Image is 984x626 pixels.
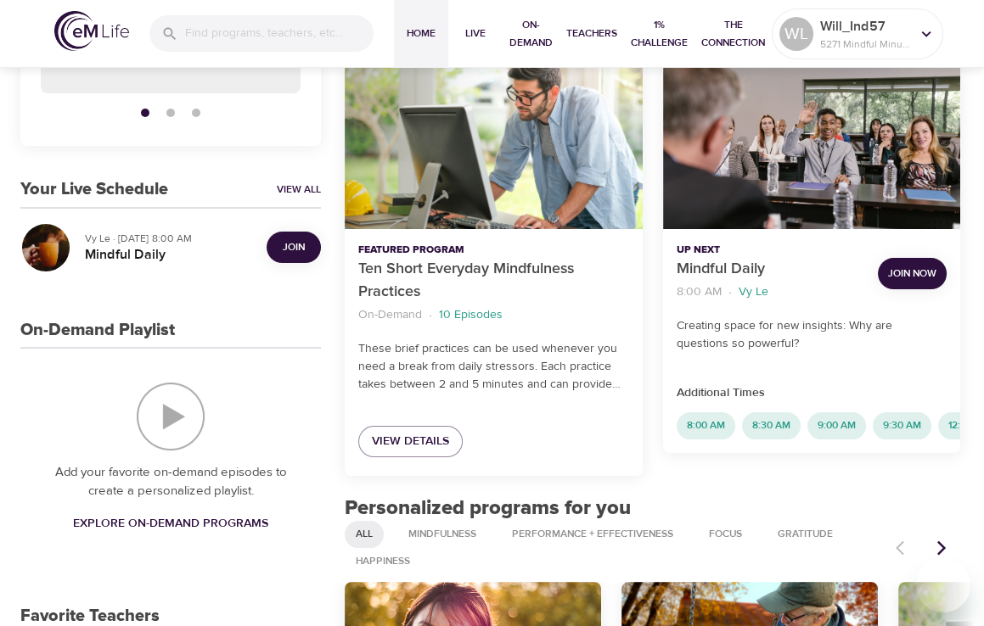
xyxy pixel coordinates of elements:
[677,317,947,353] p: Creating space for new insights: Why are questions so powerful?
[346,554,420,568] span: Happiness
[631,16,688,52] span: 1% Challenge
[358,340,628,394] p: These brief practices can be used whenever you need a break from daily stressors. Each practice t...
[566,25,617,42] span: Teachers
[888,265,936,282] span: Join Now
[20,180,168,199] h3: Your Live Schedule
[277,182,321,197] a: View All
[358,306,422,324] p: On-Demand
[768,527,843,541] span: Gratitude
[878,258,947,289] button: Join Now
[677,418,735,433] span: 8:00 AM
[923,529,960,567] button: Next items
[358,426,463,457] a: View Details
[267,232,321,263] button: Join
[54,11,129,51] img: logo
[807,418,866,433] span: 9:00 AM
[677,283,722,301] p: 8:00 AM
[742,418,801,433] span: 8:30 AM
[873,418,931,433] span: 9:30 AM
[779,17,813,51] div: WL
[739,283,768,301] p: Vy Le
[677,258,864,281] p: Mindful Daily
[345,548,421,575] div: Happiness
[502,527,683,541] span: Performance + Effectiveness
[677,281,864,304] nav: breadcrumb
[346,527,383,541] span: All
[358,258,628,304] p: Ten Short Everyday Mindfulness Practices
[698,521,753,548] div: Focus
[767,521,844,548] div: Gratitude
[916,558,970,612] iframe: Button to launch messaging window
[345,62,642,229] button: Ten Short Everyday Mindfulness Practices
[455,25,496,42] span: Live
[677,243,864,258] p: Up Next
[728,281,732,304] li: ·
[701,16,765,52] span: The Connection
[358,304,628,327] nav: breadcrumb
[501,521,684,548] div: Performance + Effectiveness
[742,412,801,439] div: 8:30 AM
[820,36,910,52] p: 5271 Mindful Minutes
[54,463,287,501] p: Add your favorite on-demand episodes to create a personalized playlist.
[439,306,503,324] p: 10 Episodes
[677,412,735,439] div: 8:00 AM
[372,431,449,452] span: View Details
[398,527,486,541] span: Mindfulness
[807,412,866,439] div: 9:00 AM
[677,384,947,402] p: Additional Times
[20,606,160,626] h3: Favorite Teachers
[85,246,253,264] h5: Mindful Daily
[873,412,931,439] div: 9:30 AM
[137,383,205,450] img: On-Demand Playlist
[820,16,910,36] p: Will_Ind57
[73,513,268,534] span: Explore On-Demand Programs
[185,15,374,52] input: Find programs, teachers, etc...
[345,496,960,521] h2: Personalized programs for you
[509,16,553,52] span: On-Demand
[345,521,384,548] div: All
[66,508,275,539] a: Explore On-Demand Programs
[397,521,487,548] div: Mindfulness
[20,321,175,340] h3: On-Demand Playlist
[663,62,960,229] button: Mindful Daily
[401,25,441,42] span: Home
[85,231,253,246] p: Vy Le · [DATE] 8:00 AM
[283,238,305,256] span: Join
[429,304,432,327] li: ·
[358,243,628,258] p: Featured Program
[699,527,752,541] span: Focus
